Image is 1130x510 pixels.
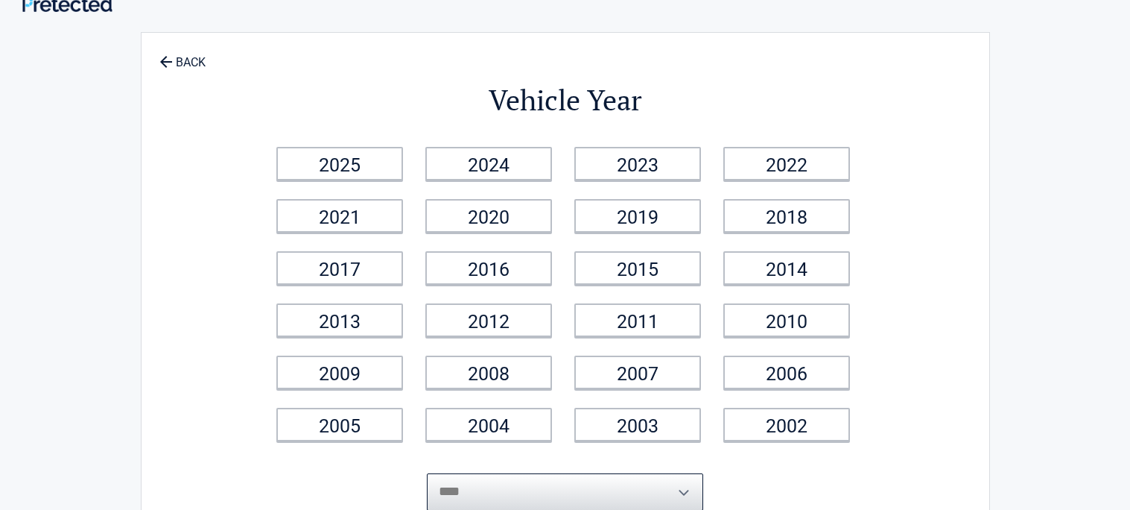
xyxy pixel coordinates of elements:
a: 2024 [425,147,552,180]
a: BACK [156,42,209,69]
a: 2002 [723,408,850,441]
a: 2010 [723,303,850,337]
a: 2023 [574,147,701,180]
a: 2022 [723,147,850,180]
a: 2019 [574,199,701,233]
a: 2008 [425,356,552,389]
a: 2004 [425,408,552,441]
a: 2025 [276,147,403,180]
a: 2021 [276,199,403,233]
a: 2007 [574,356,701,389]
a: 2014 [723,251,850,285]
a: 2016 [425,251,552,285]
a: 2005 [276,408,403,441]
a: 2018 [723,199,850,233]
h2: Vehicle Year [267,81,863,119]
a: 2011 [574,303,701,337]
a: 2012 [425,303,552,337]
a: 2017 [276,251,403,285]
a: 2013 [276,303,403,337]
a: 2020 [425,199,552,233]
a: 2009 [276,356,403,389]
a: 2006 [723,356,850,389]
a: 2015 [574,251,701,285]
a: 2003 [574,408,701,441]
